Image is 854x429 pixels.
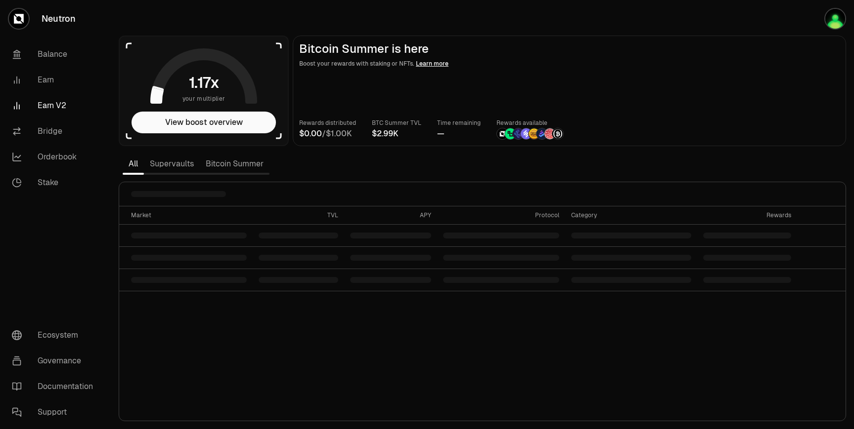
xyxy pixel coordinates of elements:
p: Time remaining [437,118,481,128]
a: Documentation [4,374,107,399]
button: View boost overview [132,112,276,133]
p: Rewards distributed [299,118,356,128]
div: Protocol [443,211,559,219]
p: BTC Summer TVL [372,118,421,128]
a: Orderbook [4,144,107,170]
a: Balance [4,41,107,67]
a: Bridge [4,118,107,144]
div: / [299,128,356,140]
span: Learn more [416,60,449,68]
p: Rewards available [496,118,564,128]
a: Governance [4,348,107,374]
img: Lombard Lux [505,128,516,139]
img: Main [825,9,845,29]
img: NTRN [497,128,508,139]
img: Solv Points [521,128,532,139]
div: APY [350,211,431,219]
img: Pump Points [529,128,539,139]
span: your multiplier [182,94,225,104]
img: Structured Points [552,128,563,139]
a: Support [4,399,107,425]
a: Ecosystem [4,322,107,348]
img: EtherFi Points [513,128,524,139]
a: All [123,154,144,174]
a: Earn [4,67,107,93]
h2: Bitcoin Summer is here [299,42,840,56]
div: Market [131,211,247,219]
div: Rewards [703,211,791,219]
img: Mars Fragments [544,128,555,139]
a: Earn V2 [4,93,107,118]
a: Bitcoin Summer [200,154,270,174]
a: Stake [4,170,107,195]
div: Category [571,211,691,219]
div: — [437,128,481,140]
img: Bedrock Diamonds [537,128,547,139]
a: Supervaults [144,154,200,174]
div: TVL [259,211,338,219]
p: Boost your rewards with staking or NFTs. [299,59,840,69]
